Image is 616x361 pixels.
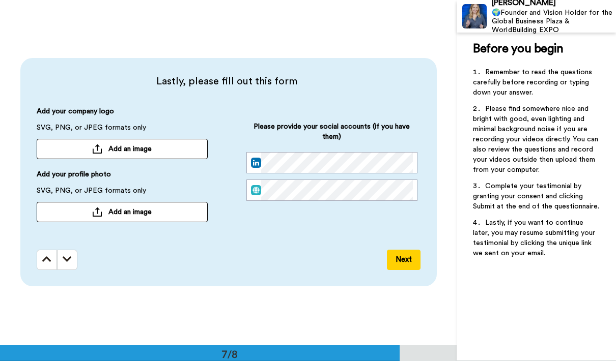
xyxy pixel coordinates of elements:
div: 7/8 [205,347,254,361]
span: Add an image [108,207,152,217]
button: Next [387,250,421,270]
img: web.svg [251,185,261,195]
span: Remember to read the questions carefully before recording or typing down your answer. [473,69,594,96]
div: 🌍Founder and Vision Holder for the Global Business Plaza & WorldBuilding EXPO [492,9,615,34]
span: Before you begin [473,43,563,55]
span: Please provide your social accounts (if you have them) [246,122,417,152]
button: Add an image [37,139,208,159]
span: Lastly, please fill out this form [37,74,417,88]
span: Please find somewhere nice and bright with good, even lighting and minimal background noise if yo... [473,105,600,173]
span: Lastly, if you want to continue later, you may resume submitting your testimonial by clicking the... [473,219,597,257]
button: Add an image [37,202,208,222]
img: Profile Image [462,4,487,28]
span: Add your profile photo [37,169,111,186]
span: Complete your testimonial by granting your consent and clicking Submit at the end of the question... [473,183,599,210]
span: Add your company logo [37,106,114,123]
span: Add an image [108,144,152,154]
img: linked-in.png [251,158,261,168]
span: SVG, PNG, or JPEG formats only [37,123,146,139]
span: SVG, PNG, or JPEG formats only [37,186,146,202]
